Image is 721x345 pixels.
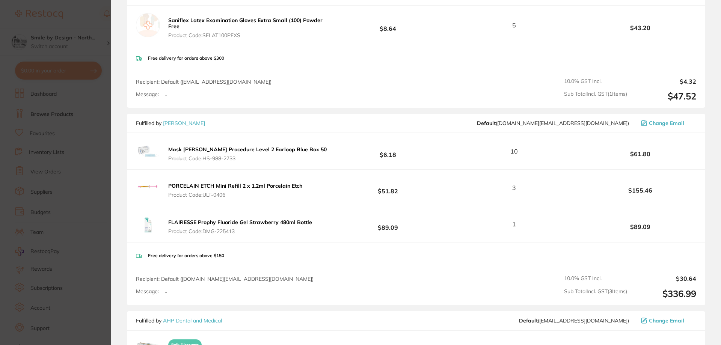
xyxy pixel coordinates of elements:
b: $6.18 [332,145,444,158]
span: Product Code: HS-988-2733 [168,155,327,161]
output: $30.64 [633,275,696,282]
b: Default [477,120,496,127]
p: Free delivery for orders above $300 [148,56,224,61]
span: Product Code: ULT-0406 [168,192,302,198]
img: M2M0cDhoaw [136,139,160,163]
span: Product Code: DMG-225413 [168,228,312,234]
b: $89.09 [584,223,696,230]
span: 1 [512,221,516,227]
button: FLAIRESSE Prophy Fluoride Gel Strawberry 480ml Bottle Product Code:DMG-225413 [166,219,314,235]
a: [PERSON_NAME] [163,120,205,127]
b: $51.82 [332,181,444,195]
img: NXBrZ2RiOA [136,212,160,236]
b: $89.09 [332,217,444,231]
p: - [165,91,167,98]
span: 3 [512,184,516,191]
img: enNlaGNrNw [136,176,160,200]
button: Change Email [639,317,696,324]
span: Product Code: SFLAT100PFXS [168,32,330,38]
label: Message: [136,91,159,98]
b: $43.20 [584,24,696,31]
img: empty.jpg [136,13,160,37]
b: FLAIRESSE Prophy Fluoride Gel Strawberry 480ml Bottle [168,219,312,226]
b: Default [519,317,538,324]
output: $336.99 [633,288,696,299]
span: 5 [512,22,516,29]
b: $155.46 [584,187,696,194]
output: $47.52 [633,91,696,102]
span: Sub Total Incl. GST ( 1 Items) [564,91,627,102]
b: Saniflex Latex Examination Gloves Extra Small (100) Powder Free [168,17,323,30]
span: 10 [510,148,518,155]
p: - [165,288,167,295]
span: Sub Total Incl. GST ( 3 Items) [564,288,627,299]
b: $61.80 [584,151,696,157]
span: 10.0 % GST Incl. [564,78,627,85]
output: $4.32 [633,78,696,85]
span: Change Email [649,120,684,126]
p: Free delivery for orders above $150 [148,253,224,258]
b: PORCELAIN ETCH Mini Refill 2 x 1.2ml Porcelain Etch [168,182,302,189]
button: Saniflex Latex Examination Gloves Extra Small (100) Powder Free Product Code:SFLAT100PFXS [166,17,332,39]
p: Fulfilled by [136,318,222,324]
span: Recipient: Default ( [EMAIL_ADDRESS][DOMAIN_NAME] ) [136,78,272,85]
span: Recipient: Default ( [DOMAIN_NAME][EMAIL_ADDRESS][DOMAIN_NAME] ) [136,276,314,282]
b: Mask [PERSON_NAME] Procedure Level 2 Earloop Blue Box 50 [168,146,327,153]
p: Fulfilled by [136,120,205,126]
button: PORCELAIN ETCH Mini Refill 2 x 1.2ml Porcelain Etch Product Code:ULT-0406 [166,182,305,198]
a: AHP Dental and Medical [163,317,222,324]
button: Mask [PERSON_NAME] Procedure Level 2 Earloop Blue Box 50 Product Code:HS-988-2733 [166,146,329,162]
span: customer.care@henryschein.com.au [477,120,629,126]
button: Change Email [639,120,696,127]
span: 10.0 % GST Incl. [564,275,627,282]
label: Message: [136,288,159,295]
span: orders@ahpdentalmedical.com.au [519,318,629,324]
b: $8.64 [332,18,444,32]
span: Change Email [649,318,684,324]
